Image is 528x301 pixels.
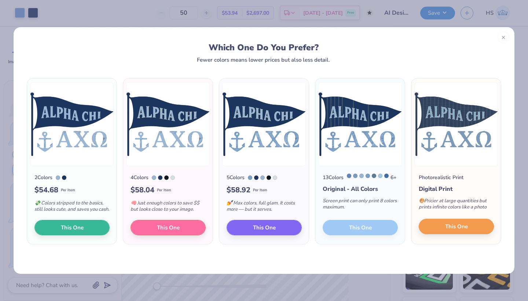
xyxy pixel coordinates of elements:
div: 5415 C [372,174,376,178]
div: 5 Colors [227,174,245,181]
span: 💸 [34,200,40,206]
img: Photorealistic preview [414,82,498,166]
div: 2 Colors [34,174,52,181]
span: Per Item [61,188,75,193]
div: Black 6 C [164,175,169,180]
button: This One [34,220,110,235]
span: This One [157,224,180,232]
div: 645 C [366,174,370,178]
span: Per Item [253,188,267,193]
span: $ 58.92 [227,185,250,196]
span: 💅 [227,200,232,206]
img: 13 color option [318,82,402,166]
button: This One [227,220,302,235]
div: 644 C [359,174,364,178]
button: This One [131,220,206,235]
div: 7683 C [384,174,389,178]
img: 4 color option [126,82,210,166]
div: Original - All Colors [323,185,398,193]
span: This One [61,224,84,232]
div: 7682 C [347,174,351,178]
div: Just enough colors to save $$ but looks close to your image. [131,196,206,220]
div: Screen print can only print 8 colors maximum. [323,193,398,218]
img: 2 color option [30,82,114,166]
div: 13 Colors [323,174,344,181]
div: 7541 C [170,175,175,180]
button: This One [419,219,494,234]
div: 534 C [254,175,258,180]
div: 644 C [152,175,156,180]
span: This One [445,222,468,231]
span: 🎨 [419,197,425,204]
span: Per Item [157,188,171,193]
img: 5 color option [222,82,306,166]
span: $ 58.04 [131,185,154,196]
div: Colors stripped to the basics, still looks cute, and saves you cash. [34,196,110,220]
div: Digital Print [419,185,494,193]
div: Which One Do You Prefer? [34,43,494,52]
div: 7541 C [273,175,277,180]
div: Black 6 C [267,175,271,180]
div: 645 C [248,175,252,180]
div: 543 C [378,174,382,178]
span: This One [253,224,276,232]
div: Photorealistic Print [419,174,463,181]
span: $ 54.68 [34,185,58,196]
div: 652 C [353,174,357,178]
div: 6 + [347,174,396,181]
div: Max colors, full glam. It costs more — but it serves. [227,196,302,220]
div: 644 C [260,175,265,180]
div: 534 C [158,175,162,180]
div: 644 C [56,175,60,180]
div: Pricier at large quantities but prints infinite colors like a photo [419,193,494,218]
div: Fewer colors means lower prices but also less detail. [197,57,330,63]
div: 534 C [62,175,66,180]
div: 4 Colors [131,174,148,181]
span: 🧠 [131,200,136,206]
